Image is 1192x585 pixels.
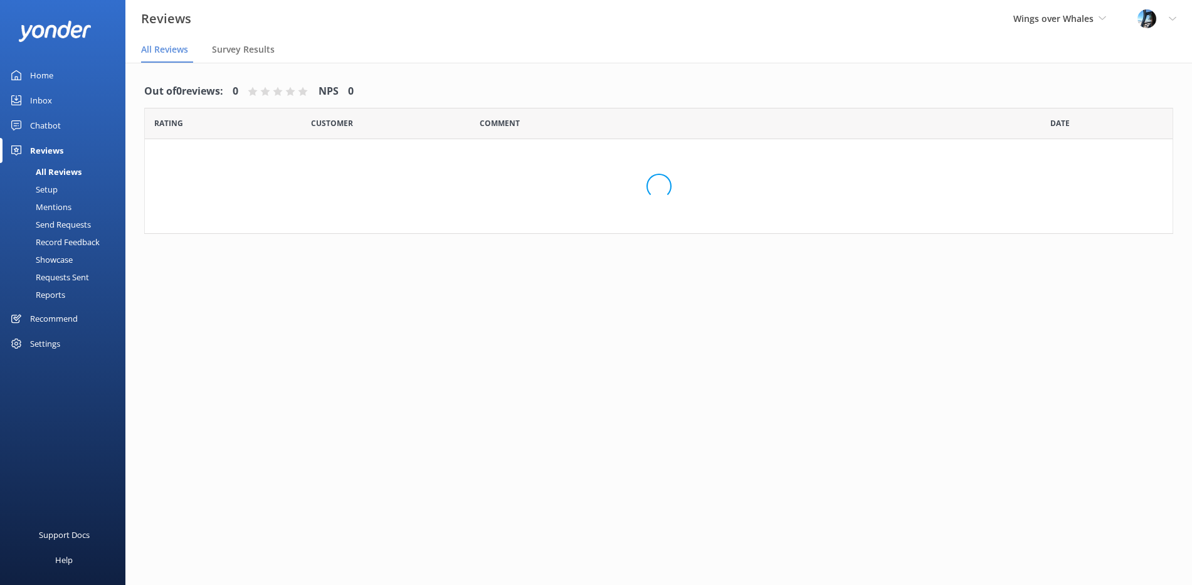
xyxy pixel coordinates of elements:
h4: 0 [348,83,354,100]
div: Reviews [30,138,63,163]
div: Support Docs [39,522,90,547]
span: Survey Results [212,43,275,56]
div: Recommend [30,306,78,331]
div: Showcase [8,251,73,268]
div: All Reviews [8,163,82,181]
div: Help [55,547,73,572]
a: Requests Sent [8,268,125,286]
h4: 0 [233,83,238,100]
span: Date [311,117,353,129]
a: Record Feedback [8,233,125,251]
img: 145-1635463833.jpg [1137,9,1156,28]
h4: NPS [319,83,339,100]
a: Send Requests [8,216,125,233]
div: Reports [8,286,65,303]
h3: Reviews [141,9,191,29]
div: Mentions [8,198,71,216]
span: Date [1050,117,1070,129]
img: yonder-white-logo.png [19,21,91,41]
a: Showcase [8,251,125,268]
div: Settings [30,331,60,356]
a: Setup [8,181,125,198]
span: Question [480,117,520,129]
h4: Out of 0 reviews: [144,83,223,100]
div: Chatbot [30,113,61,138]
div: Setup [8,181,58,198]
div: Send Requests [8,216,91,233]
a: Reports [8,286,125,303]
div: Home [30,63,53,88]
a: All Reviews [8,163,125,181]
div: Requests Sent [8,268,89,286]
span: Date [154,117,183,129]
div: Inbox [30,88,52,113]
span: Wings over Whales [1013,13,1094,24]
a: Mentions [8,198,125,216]
span: All Reviews [141,43,188,56]
div: Record Feedback [8,233,100,251]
